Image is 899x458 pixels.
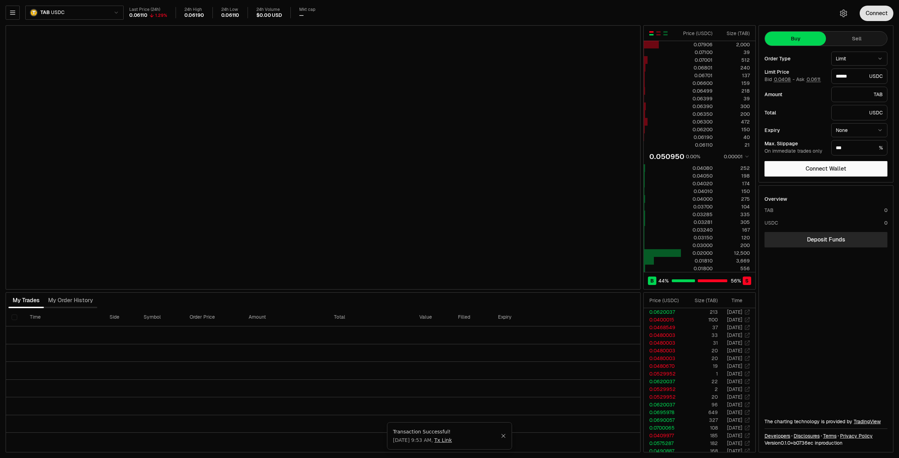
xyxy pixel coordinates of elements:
[727,394,742,400] time: [DATE]
[765,110,826,115] div: Total
[831,105,887,120] div: USDC
[684,316,718,324] td: 1100
[684,378,718,385] td: 22
[690,297,718,304] div: Size ( TAB )
[644,331,684,339] td: 0.0480003
[644,432,684,439] td: 0.0409977
[731,277,741,284] span: 56 %
[718,41,750,48] div: 2,000
[765,161,887,177] button: Connect Wallet
[727,363,742,369] time: [DATE]
[649,152,684,161] div: 0.050950
[681,64,713,71] div: 0.06801
[681,111,713,118] div: 0.06350
[681,188,713,195] div: 0.04010
[826,32,887,46] button: Sell
[414,308,452,326] th: Value
[718,30,750,37] div: Size ( TAB )
[765,418,887,425] div: The charting technology is provided by
[644,416,684,424] td: 0.0690057
[221,7,239,12] div: 24h Low
[452,308,492,326] th: Filled
[765,69,826,74] div: Limit Price
[12,314,17,320] button: Select all
[681,219,713,226] div: 0.03281
[681,172,713,179] div: 0.04050
[718,111,750,118] div: 200
[831,87,887,102] div: TAB
[684,308,718,316] td: 213
[718,203,750,210] div: 104
[718,126,750,133] div: 150
[718,188,750,195] div: 150
[644,401,684,409] td: 0.0620037
[684,432,718,439] td: 185
[718,234,750,241] div: 120
[727,355,742,361] time: [DATE]
[6,26,640,289] iframe: Financial Chart
[684,324,718,331] td: 37
[684,331,718,339] td: 33
[656,31,661,36] button: Show Sell Orders Only
[644,370,684,378] td: 0.0529952
[681,226,713,233] div: 0.03240
[684,409,718,416] td: 649
[765,141,826,146] div: Max. Slippage
[727,386,742,392] time: [DATE]
[854,418,881,425] a: TradingView
[644,424,684,432] td: 0.0700065
[681,211,713,218] div: 0.03285
[644,393,684,401] td: 0.0529952
[681,203,713,210] div: 0.03700
[684,416,718,424] td: 327
[155,13,167,18] div: 1.29%
[718,165,750,172] div: 252
[718,195,750,203] div: 275
[793,440,813,446] span: b0736ecdf04740874dce99dfb90a19d87761c153
[138,308,184,326] th: Symbol
[256,12,282,19] div: $0.00 USD
[718,180,750,187] div: 174
[681,141,713,148] div: 0.06110
[718,242,750,249] div: 200
[718,80,750,87] div: 159
[718,95,750,102] div: 39
[718,250,750,257] div: 12,500
[765,56,826,61] div: Order Type
[718,87,750,94] div: 218
[718,141,750,148] div: 21
[328,308,414,326] th: Total
[299,7,315,12] div: Mkt cap
[765,439,887,446] div: Version 0.1.0 + in production
[765,195,787,203] div: Overview
[727,309,742,315] time: [DATE]
[718,172,750,179] div: 198
[765,77,795,83] span: Bid -
[727,417,742,423] time: [DATE]
[727,425,742,431] time: [DATE]
[221,12,239,19] div: 0.06110
[718,211,750,218] div: 335
[256,7,282,12] div: 24h Volume
[765,92,826,97] div: Amount
[681,72,713,79] div: 0.06701
[684,401,718,409] td: 96
[644,362,684,370] td: 0.0480670
[393,428,501,435] div: Transaction Successful!
[650,277,654,284] span: B
[831,123,887,137] button: None
[129,7,167,12] div: Last Price (24h)
[8,293,44,307] button: My Trades
[681,103,713,110] div: 0.06390
[684,393,718,401] td: 20
[718,226,750,233] div: 167
[745,277,749,284] span: S
[104,308,138,326] th: Side
[724,297,742,304] div: Time
[184,308,243,326] th: Order Price
[727,401,742,408] time: [DATE]
[727,332,742,338] time: [DATE]
[684,370,718,378] td: 1
[184,12,204,19] div: 0.06190
[243,308,328,326] th: Amount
